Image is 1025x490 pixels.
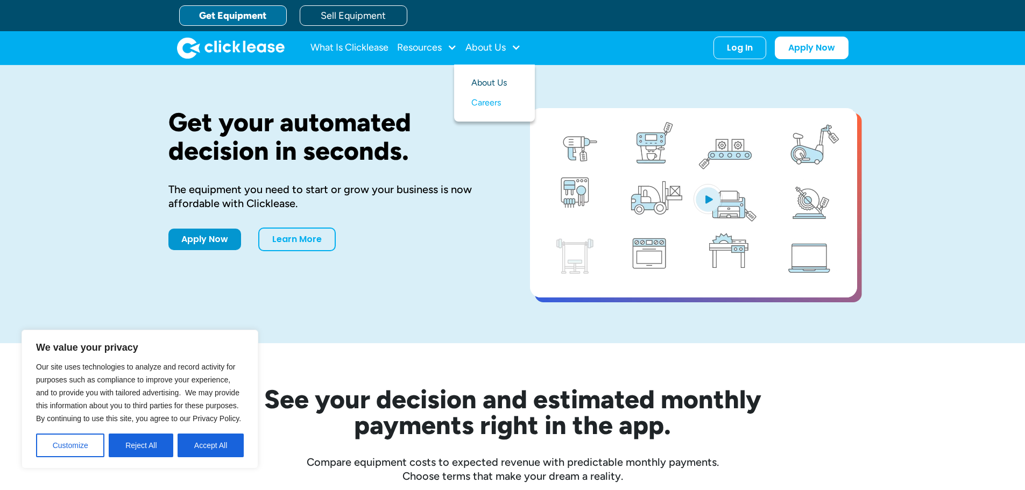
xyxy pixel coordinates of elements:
[177,37,285,59] a: home
[177,37,285,59] img: Clicklease logo
[168,229,241,250] a: Apply Now
[300,5,407,26] a: Sell Equipment
[727,42,753,53] div: Log In
[178,434,244,457] button: Accept All
[310,37,388,59] a: What Is Clicklease
[211,386,814,438] h2: See your decision and estimated monthly payments right in the app.
[109,434,173,457] button: Reject All
[22,330,258,468] div: We value your privacy
[179,5,287,26] a: Get Equipment
[168,455,857,483] div: Compare equipment costs to expected revenue with predictable monthly payments. Choose terms that ...
[397,37,457,59] div: Resources
[775,37,849,59] a: Apply Now
[471,93,518,113] a: Careers
[465,37,521,59] div: About Us
[168,182,496,210] div: The equipment you need to start or grow your business is now affordable with Clicklease.
[694,184,723,214] img: Blue play button logo on a light blue circular background
[168,108,496,165] h1: Get your automated decision in seconds.
[530,108,857,297] a: open lightbox
[471,73,518,93] a: About Us
[258,228,336,251] a: Learn More
[36,363,241,423] span: Our site uses technologies to analyze and record activity for purposes such as compliance to impr...
[36,341,244,354] p: We value your privacy
[36,434,104,457] button: Customize
[454,65,535,122] nav: About Us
